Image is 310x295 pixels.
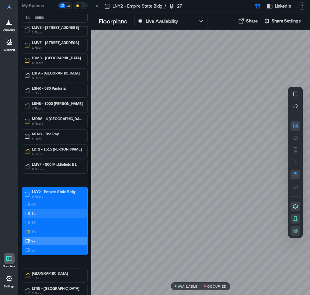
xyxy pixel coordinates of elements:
[32,147,83,151] p: LDT2 - 1515 [PERSON_NAME]
[32,194,83,199] p: 6 Floors
[3,28,15,32] p: Analytics
[113,3,162,9] p: LNY2 - Empire State Bldg
[32,271,83,276] p: [GEOGRAPHIC_DATA]
[32,75,83,80] p: 3 Floors
[32,276,83,280] p: 1 Floor
[32,86,83,91] p: LSNK - 580 Pastoria
[32,91,83,95] p: 1 Floor
[31,211,36,216] p: 14
[99,17,127,25] p: Floorplans
[32,286,83,291] p: LTN5 - [GEOGRAPHIC_DATA]
[31,229,36,234] p: 16
[32,167,83,172] p: 6 Floors
[32,189,83,194] p: LNY2 - Empire State Bldg
[22,3,57,9] p: My Spaces
[32,45,83,50] p: 1 Floor
[134,15,207,27] button: Live Availability
[4,48,15,52] p: Cleaning
[32,162,83,167] p: LMVF - 800 Middlefield B1
[32,116,83,121] p: MDB8 - 4 [GEOGRAPHIC_DATA]
[32,106,83,111] p: 4 Floors
[31,202,36,207] p: 03
[178,285,197,288] p: AVAILABLE
[32,121,83,126] p: 6 Floors
[177,3,182,9] p: 27
[2,271,16,290] a: Settings
[32,30,83,35] p: 2 Floors
[146,17,178,25] p: Live Availability
[32,60,83,65] p: 8 Floors
[3,265,16,268] p: Floorplans
[32,101,83,106] p: LSNS - 1000 [PERSON_NAME]
[31,238,36,243] p: 27
[32,131,83,136] p: MLN8 - The Ray
[262,16,303,26] button: Share Settings
[32,151,83,156] p: 5 Floors
[31,220,36,225] p: 15
[31,248,36,252] p: 28
[165,3,166,9] p: /
[32,40,83,45] p: LMVE - [STREET_ADDRESS]
[2,15,17,33] a: Analytics
[32,136,83,141] p: 1 Floor
[1,251,17,270] a: Floorplans
[32,71,83,75] p: LSFA - [GEOGRAPHIC_DATA]
[2,35,17,54] a: Cleaning
[275,3,291,9] span: LinkedIn
[32,25,83,30] p: LMVE - [STREET_ADDRESS]
[236,16,259,26] button: Share
[207,285,226,288] p: OCCUPIED
[272,18,301,24] span: Share Settings
[246,18,258,24] span: Share
[32,55,83,60] p: LOM3 - [GEOGRAPHIC_DATA]
[265,1,293,11] button: LinkedIn
[4,285,14,288] p: Settings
